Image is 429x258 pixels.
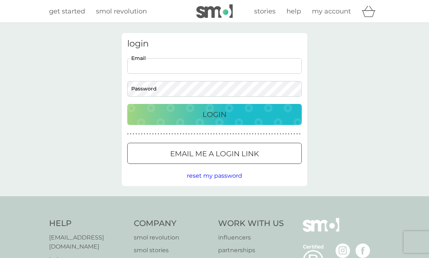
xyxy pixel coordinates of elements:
p: ● [177,132,179,136]
p: ● [136,132,137,136]
p: ● [235,132,237,136]
a: stories [254,6,276,17]
p: ● [191,132,192,136]
h4: Help [49,218,127,229]
p: ● [244,132,245,136]
p: ● [227,132,229,136]
p: ● [224,132,226,136]
a: smol stories [134,246,211,255]
h4: Work With Us [218,218,284,229]
h3: login [127,39,302,49]
p: ● [147,132,148,136]
p: ● [257,132,259,136]
p: Email me a login link [170,148,259,160]
p: ● [133,132,134,136]
p: ● [213,132,214,136]
a: influencers [218,233,284,242]
p: ● [269,132,270,136]
p: ● [272,132,273,136]
a: [EMAIL_ADDRESS][DOMAIN_NAME] [49,233,127,251]
p: ● [158,132,159,136]
p: ● [255,132,256,136]
h4: Company [134,218,211,229]
p: ● [291,132,292,136]
p: ● [230,132,231,136]
button: reset my password [187,171,242,181]
span: smol revolution [96,7,147,15]
p: ● [141,132,143,136]
p: ● [274,132,276,136]
p: ● [169,132,170,136]
p: ● [188,132,190,136]
a: smol revolution [96,6,147,17]
p: ● [285,132,287,136]
button: Login [127,104,302,125]
img: visit the smol Instagram page [336,243,350,258]
span: stories [254,7,276,15]
span: reset my password [187,172,242,179]
p: ● [238,132,240,136]
p: ● [208,132,209,136]
p: ● [166,132,168,136]
p: ● [155,132,156,136]
p: ● [249,132,251,136]
p: ● [296,132,298,136]
span: my account [312,7,351,15]
img: smol [303,218,339,243]
p: ● [299,132,301,136]
a: get started [49,6,85,17]
p: ● [277,132,278,136]
button: Email me a login link [127,143,302,164]
p: ● [280,132,281,136]
div: basket [362,4,380,19]
p: ● [246,132,248,136]
p: ● [221,132,223,136]
p: ● [233,132,234,136]
span: help [286,7,301,15]
p: ● [194,132,195,136]
p: ● [130,132,132,136]
p: ● [180,132,181,136]
p: Login [203,109,226,120]
p: ● [288,132,289,136]
p: ● [127,132,129,136]
p: ● [161,132,162,136]
a: partnerships [218,246,284,255]
p: ● [266,132,267,136]
p: ● [152,132,154,136]
p: ● [163,132,165,136]
p: ● [205,132,207,136]
img: visit the smol Facebook page [356,243,370,258]
p: ● [216,132,217,136]
p: ● [149,132,151,136]
p: ● [211,132,212,136]
p: ● [241,132,242,136]
p: ● [172,132,173,136]
p: ● [183,132,184,136]
p: ● [260,132,262,136]
a: smol revolution [134,233,211,242]
p: ● [144,132,145,136]
p: ● [199,132,201,136]
a: help [286,6,301,17]
p: ● [294,132,295,136]
p: ● [202,132,204,136]
p: ● [185,132,187,136]
p: ● [175,132,176,136]
span: get started [49,7,85,15]
img: smol [196,4,233,18]
p: ● [252,132,253,136]
p: ● [219,132,220,136]
p: ● [263,132,265,136]
p: ● [282,132,284,136]
p: ● [139,132,140,136]
a: my account [312,6,351,17]
p: ● [197,132,198,136]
